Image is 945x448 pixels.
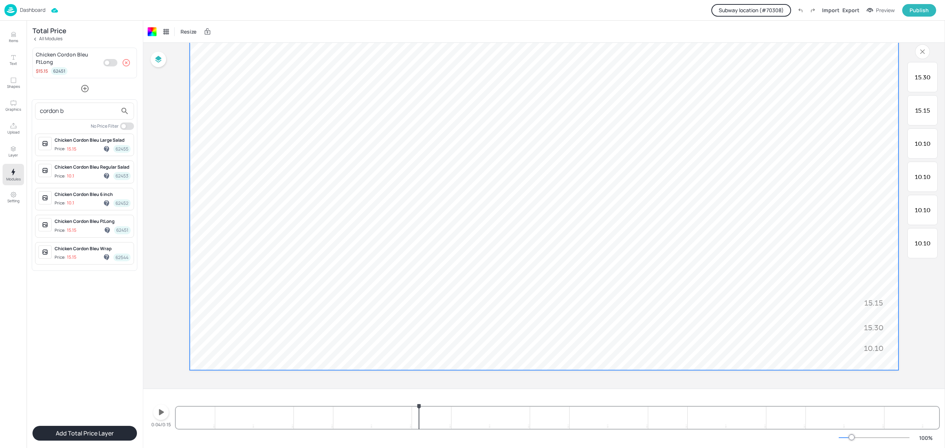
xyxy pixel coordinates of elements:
[55,173,74,179] div: Price:
[113,145,131,153] div: 62455
[103,145,110,153] div: Ghost item
[55,146,76,152] div: Price:
[55,245,131,252] div: Chicken Cordon Bleu Wrap
[55,218,131,225] div: Chicken Cordon Bleu FtLong
[113,254,131,261] div: 62544
[113,172,131,180] div: 62453
[55,200,74,206] div: Price:
[40,105,117,117] input: Search Item
[67,173,74,179] p: 10.1
[91,123,118,129] div: No Price Filter
[67,200,74,206] p: 10.1
[55,164,131,170] div: Chicken Cordon Bleu Regular Salad
[113,199,131,207] div: 62452
[55,227,76,234] div: Price:
[103,172,110,180] div: Ghost item
[103,254,110,261] div: Ghost item
[103,200,110,207] div: Ghost item
[55,254,76,261] div: Price:
[67,228,76,233] p: 15.15
[114,226,131,234] div: 62451
[117,104,132,118] button: search
[104,227,111,234] div: Ghost item
[67,147,76,152] p: 15.15
[55,191,131,198] div: Chicken Cordon Bleu 6 inch
[55,137,131,144] div: Chicken Cordon Bleu Large Salad
[67,255,76,260] p: 15.15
